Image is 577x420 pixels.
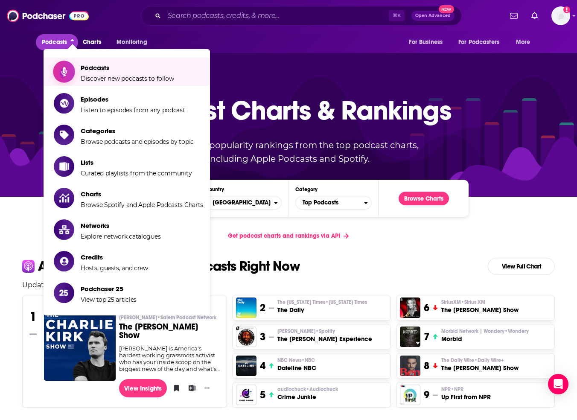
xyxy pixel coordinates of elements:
a: The Daily [236,297,256,318]
span: [PERSON_NAME] [277,328,335,335]
p: Joe Rogan • Spotify [277,328,372,335]
button: open menu [111,34,158,50]
p: The Daily Wire • Daily Wire+ [441,357,519,364]
span: Browse Spotify and Apple Podcasts Charts [81,201,203,209]
p: Apple Podcasts Top U.S. Podcasts Right Now [38,260,300,273]
a: SiriusXM•Sirius XMThe [PERSON_NAME] Show [441,299,519,314]
span: • Spotify [315,328,335,334]
span: Charts [81,190,203,198]
a: View Full Chart [488,258,555,275]
h3: 7 [424,330,429,343]
button: close menu [36,34,78,50]
h3: 1 [29,309,37,324]
button: open menu [453,34,512,50]
span: audiochuck [277,386,338,393]
h3: Up First from NPR [441,393,491,401]
img: Morbid [400,327,420,347]
h3: 8 [424,359,429,372]
span: [GEOGRAPHIC_DATA] [206,195,274,210]
span: • Sirius XM [461,299,485,305]
a: Up First from NPR [400,385,420,405]
span: Hosts, guests, and crew [81,264,148,272]
span: • Daily Wire+ [474,357,504,363]
a: The [US_STATE] Times•[US_STATE] TimesThe Daily [277,299,367,314]
img: The Charlie Kirk Show [44,309,116,381]
a: Podchaser - Follow, Share and Rate Podcasts [7,8,89,24]
a: NBC News•NBCDateline NBC [277,357,316,372]
h3: The Daily [277,306,367,314]
h3: 6 [424,301,429,314]
span: Podchaser 25 [81,285,137,293]
h3: 3 [260,330,265,343]
span: New [439,5,454,13]
a: The Ben Shapiro Show [400,356,420,376]
img: The Megyn Kelly Show [400,297,420,318]
img: The Joe Rogan Experience [236,327,256,347]
span: View top 25 articles [81,296,137,303]
span: Get podcast charts and rankings via API [228,232,340,239]
h3: Dateline NBC [277,364,316,372]
a: audiochuck•AudiochuckCrime Junkie [277,386,338,401]
p: Updated: [DATE] [15,281,562,289]
a: View Insights [119,379,167,397]
span: NBC News [277,357,315,364]
span: Discover new podcasts to follow [81,75,174,82]
span: Top Podcasts [296,195,364,210]
span: Morbid Network | Wondery [441,328,529,335]
button: Categories [295,196,372,210]
a: NPR•NPRUp First from NPR [441,386,491,401]
img: Crime Junkie [236,385,256,405]
span: • NBC [301,357,315,363]
span: Lists [81,158,192,166]
h3: The [PERSON_NAME] Show [441,306,519,314]
button: open menu [510,34,541,50]
h3: 9 [424,388,429,401]
img: Dateline NBC [236,356,256,376]
p: The New York Times • New York Times [277,299,367,306]
button: Add to List [186,382,194,394]
span: Logged in as sarahhallprinc [551,6,570,25]
a: [PERSON_NAME]•SpotifyThe [PERSON_NAME] Experience [277,328,372,343]
div: Search podcasts, credits, & more... [141,6,462,26]
div: [PERSON_NAME] is America's hardest working grassroots activist who has your inside scoop on the b... [119,345,220,372]
span: • NPR [451,386,463,392]
a: Charts [77,34,106,50]
a: Show notifications dropdown [507,9,521,23]
svg: Add a profile image [563,6,570,13]
span: NPR [441,386,463,393]
button: Show profile menu [551,6,570,25]
span: Podcasts [81,64,174,72]
h3: 4 [260,359,265,372]
p: NPR • NPR [441,386,491,393]
button: Open AdvancedNew [411,11,455,21]
span: Open Advanced [415,14,451,18]
span: Networks [81,222,160,230]
h3: Crime Junkie [277,393,338,401]
p: audiochuck • Audiochuck [277,386,338,393]
span: Explore network catalogues [81,233,160,240]
span: ⌘ K [389,10,405,21]
a: The Daily Wire•Daily Wire+The [PERSON_NAME] Show [441,357,519,372]
input: Search podcasts, credits, & more... [164,9,389,23]
a: Get podcast charts and rankings via API [221,225,356,246]
span: Listen to episodes from any podcast [81,106,185,114]
h3: 2 [260,301,265,314]
span: For Podcasters [458,36,499,48]
img: User Profile [551,6,570,25]
p: Podcast Charts & Rankings [126,82,452,138]
h3: The [PERSON_NAME] Show [441,364,519,372]
span: Monitoring [117,36,147,48]
button: open menu [403,34,453,50]
img: apple Icon [22,260,35,272]
span: For Business [409,36,443,48]
p: Morbid Network | Wondery • Wondery [441,328,529,335]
